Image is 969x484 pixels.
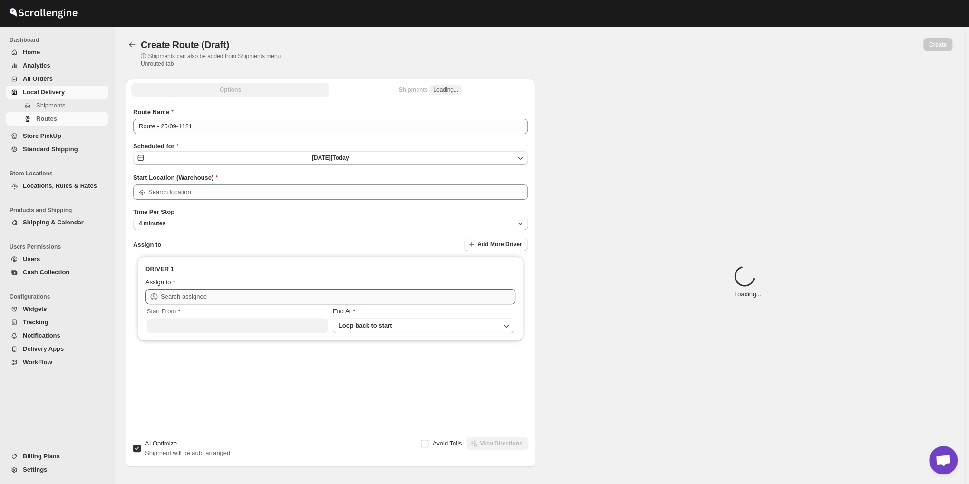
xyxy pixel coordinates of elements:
span: Today [332,155,349,161]
button: Shipping & Calendar [6,216,108,229]
span: Shipping & Calendar [23,219,84,226]
span: Route Name [133,108,169,116]
button: Tracking [6,316,108,329]
span: Time Per Stop [133,208,174,215]
span: Notifications [23,332,60,339]
span: Users [23,255,40,262]
span: Settings [23,466,47,473]
span: Widgets [23,305,47,312]
span: 4 minutes [139,220,165,227]
button: All Route Options [131,83,329,97]
button: Selected Shipments [331,83,530,97]
span: Create Route (Draft) [141,39,229,50]
button: Notifications [6,329,108,342]
span: Loop back to start [339,322,392,329]
span: Add More Driver [477,241,522,248]
button: Add More Driver [464,238,527,251]
span: Tracking [23,319,48,326]
div: Open chat [929,446,958,474]
span: Options [220,86,241,94]
span: Start From [147,308,176,315]
div: End At [333,307,514,316]
p: ⓘ Shipments can also be added from Shipments menu Unrouted tab [141,52,295,68]
button: [DATE]|Today [133,151,528,165]
span: Avoid Tolls [433,440,462,447]
button: 4 minutes [133,217,528,230]
span: Store Locations [10,170,109,177]
span: WorkFlow [23,358,52,366]
button: WorkFlow [6,356,108,369]
span: Billing Plans [23,453,60,460]
button: Routes [6,112,108,126]
span: Start Location (Warehouse) [133,174,213,181]
span: Local Delivery [23,88,65,96]
span: Home [23,48,40,56]
span: AI Optimize [145,440,177,447]
span: Locations, Rules & Rates [23,182,97,189]
button: Billing Plans [6,450,108,463]
button: Settings [6,463,108,476]
div: All Route Options [126,100,535,416]
div: Loading... [734,266,761,299]
span: Configurations [10,293,109,300]
span: Routes [36,115,57,122]
span: Cash Collection [23,269,69,276]
h3: DRIVER 1 [145,264,515,274]
div: Assign to [145,278,171,287]
span: [DATE] | [312,155,332,161]
span: Store PickUp [23,132,61,139]
input: Eg: Bengaluru Route [133,119,528,134]
button: Analytics [6,59,108,72]
button: Users [6,252,108,266]
button: Delivery Apps [6,342,108,356]
input: Search assignee [161,289,515,304]
input: Search location [148,184,528,200]
button: Routes [126,38,139,51]
span: Shipments [36,102,65,109]
button: Loop back to start [333,318,514,333]
span: Scheduled for [133,143,174,150]
button: All Orders [6,72,108,86]
span: Standard Shipping [23,145,78,153]
span: Assign to [133,241,161,248]
span: Dashboard [10,36,109,44]
span: Users Permissions [10,243,109,251]
button: Cash Collection [6,266,108,279]
button: Home [6,46,108,59]
span: Shipment will be auto arranged [145,449,230,456]
span: Delivery Apps [23,345,64,352]
div: Shipments [398,85,462,95]
span: Analytics [23,62,50,69]
span: All Orders [23,75,53,82]
span: Products and Shipping [10,206,109,214]
button: Shipments [6,99,108,112]
button: Locations, Rules & Rates [6,179,108,193]
button: Widgets [6,302,108,316]
span: Loading... [433,86,458,94]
